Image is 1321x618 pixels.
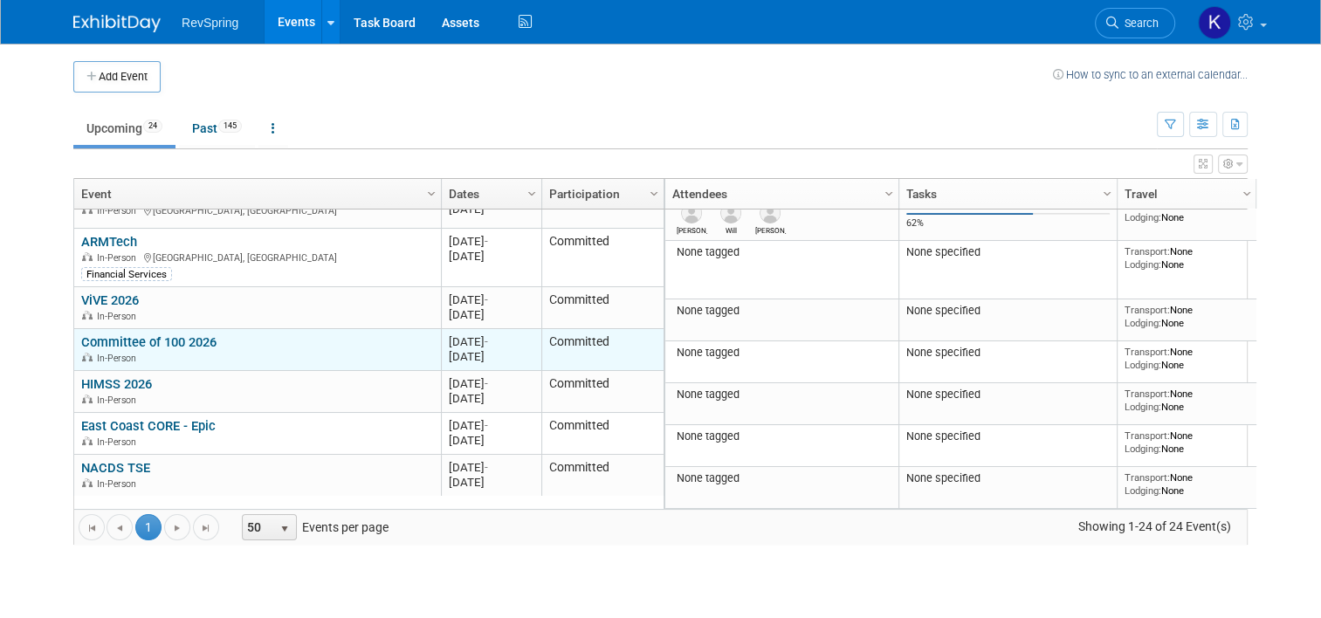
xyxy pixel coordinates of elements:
[525,187,539,201] span: Column Settings
[199,521,213,535] span: Go to the last page
[672,304,892,318] div: None tagged
[449,202,533,216] div: [DATE]
[1125,471,1170,484] span: Transport:
[882,187,896,201] span: Column Settings
[107,514,133,540] a: Go to the previous page
[81,418,216,434] a: East Coast CORE - Epic
[82,436,93,445] img: In-Person Event
[1125,198,1250,223] div: None None
[81,292,139,308] a: ViVE 2026
[1125,179,1245,209] a: Travel
[1238,179,1257,205] a: Column Settings
[485,293,488,306] span: -
[81,267,172,281] div: Financial Services
[906,179,1105,209] a: Tasks
[541,287,664,329] td: Committed
[164,514,190,540] a: Go to the next page
[81,376,152,392] a: HIMSS 2026
[449,307,533,322] div: [DATE]
[449,179,530,209] a: Dates
[81,179,430,209] a: Event
[672,471,892,485] div: None tagged
[906,304,1111,318] div: None specified
[681,203,702,223] img: Ryan Boyens
[220,514,406,540] span: Events per page
[485,377,488,390] span: -
[1125,388,1170,400] span: Transport:
[645,179,664,205] a: Column Settings
[1125,258,1161,271] span: Lodging:
[1125,211,1161,223] span: Lodging:
[85,521,99,535] span: Go to the first page
[1100,187,1114,201] span: Column Settings
[1062,514,1247,539] span: Showing 1-24 of 24 Event(s)
[243,515,272,539] span: 50
[1125,484,1161,497] span: Lodging:
[1125,346,1250,371] div: None None
[523,179,542,205] a: Column Settings
[449,391,533,406] div: [DATE]
[449,376,533,391] div: [DATE]
[82,395,93,403] img: In-Person Event
[1095,8,1175,38] a: Search
[906,429,1111,443] div: None specified
[449,349,533,364] div: [DATE]
[423,179,442,205] a: Column Settings
[73,112,175,145] a: Upcoming24
[906,388,1111,402] div: None specified
[906,346,1111,360] div: None specified
[182,16,238,30] span: RevSpring
[449,475,533,490] div: [DATE]
[73,15,161,32] img: ExhibitDay
[485,235,488,248] span: -
[179,112,255,145] a: Past145
[97,205,141,216] span: In-Person
[672,346,892,360] div: None tagged
[485,461,488,474] span: -
[1240,187,1254,201] span: Column Settings
[672,245,892,259] div: None tagged
[1125,317,1161,329] span: Lodging:
[677,223,707,235] div: Ryan Boyens
[449,334,533,349] div: [DATE]
[485,419,488,432] span: -
[97,311,141,322] span: In-Person
[135,514,162,540] span: 1
[1125,346,1170,358] span: Transport:
[1125,429,1250,455] div: None None
[1125,359,1161,371] span: Lodging:
[549,179,652,209] a: Participation
[541,413,664,455] td: Committed
[218,120,242,133] span: 145
[81,250,433,264] div: [GEOGRAPHIC_DATA], [GEOGRAPHIC_DATA]
[449,292,533,307] div: [DATE]
[424,187,438,201] span: Column Settings
[906,217,1111,230] div: 62%
[760,203,781,223] img: James (Jim) Hosty
[1198,6,1231,39] img: Kelsey Culver
[485,335,488,348] span: -
[82,311,93,319] img: In-Person Event
[278,522,292,536] span: select
[82,353,93,361] img: In-Person Event
[73,61,161,93] button: Add Event
[880,179,899,205] a: Column Settings
[1125,304,1250,329] div: None None
[449,234,533,249] div: [DATE]
[1125,443,1161,455] span: Lodging:
[82,252,93,261] img: In-Person Event
[81,203,433,217] div: [GEOGRAPHIC_DATA], [GEOGRAPHIC_DATA]
[1118,17,1159,30] span: Search
[1125,304,1170,316] span: Transport:
[755,223,786,235] div: James (Jim) Hosty
[170,521,184,535] span: Go to the next page
[449,433,533,448] div: [DATE]
[1125,401,1161,413] span: Lodging:
[541,371,664,413] td: Committed
[672,179,887,209] a: Attendees
[97,353,141,364] span: In-Person
[97,478,141,490] span: In-Person
[720,203,741,223] img: Will Spears
[541,329,664,371] td: Committed
[193,514,219,540] a: Go to the last page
